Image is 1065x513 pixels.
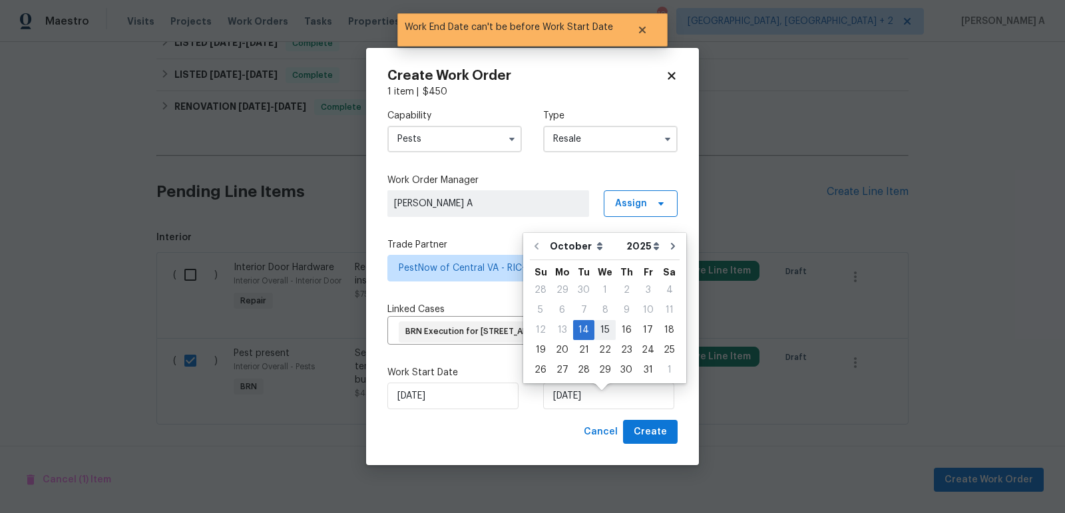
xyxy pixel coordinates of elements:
[387,238,678,252] label: Trade Partner
[551,280,573,300] div: Mon Sep 29 2025
[551,320,573,340] div: Mon Oct 13 2025
[530,320,551,340] div: Sun Oct 12 2025
[637,341,659,359] div: 24
[594,360,616,380] div: Wed Oct 29 2025
[546,236,623,256] select: Month
[616,321,637,339] div: 16
[504,131,520,147] button: Show options
[616,280,637,300] div: Thu Oct 02 2025
[530,280,551,300] div: Sun Sep 28 2025
[598,267,612,277] abbr: Wednesday
[543,126,678,152] input: Select...
[530,300,551,320] div: Sun Oct 05 2025
[551,360,573,380] div: Mon Oct 27 2025
[620,267,633,277] abbr: Thursday
[573,341,594,359] div: 21
[659,300,680,320] div: Sat Oct 11 2025
[644,267,653,277] abbr: Friday
[399,261,647,275] span: PestNow of Central VA - RIC-S
[543,109,678,122] label: Type
[584,424,618,440] span: Cancel
[551,281,573,299] div: 29
[616,340,637,360] div: Thu Oct 23 2025
[594,340,616,360] div: Wed Oct 22 2025
[578,420,623,444] button: Cancel
[659,280,680,300] div: Sat Oct 04 2025
[659,361,680,379] div: 1
[594,321,616,339] div: 15
[387,109,522,122] label: Capability
[573,360,594,380] div: Tue Oct 28 2025
[530,340,551,360] div: Sun Oct 19 2025
[659,320,680,340] div: Sat Oct 18 2025
[660,131,676,147] button: Show options
[551,300,573,320] div: Mon Oct 06 2025
[616,281,637,299] div: 2
[551,361,573,379] div: 27
[637,320,659,340] div: Fri Oct 17 2025
[637,321,659,339] div: 17
[530,321,551,339] div: 12
[578,267,590,277] abbr: Tuesday
[543,383,674,409] input: M/D/YYYY
[637,361,659,379] div: 31
[387,303,445,316] span: Linked Cases
[387,126,522,152] input: Select...
[637,301,659,319] div: 10
[394,197,582,210] span: [PERSON_NAME] A
[616,341,637,359] div: 23
[573,300,594,320] div: Tue Oct 07 2025
[637,340,659,360] div: Fri Oct 24 2025
[616,301,637,319] div: 9
[573,301,594,319] div: 7
[659,321,680,339] div: 18
[530,341,551,359] div: 19
[573,281,594,299] div: 30
[663,233,683,259] button: Go to next month
[530,281,551,299] div: 28
[594,280,616,300] div: Wed Oct 01 2025
[616,320,637,340] div: Thu Oct 16 2025
[573,340,594,360] div: Tue Oct 21 2025
[530,361,551,379] div: 26
[637,360,659,380] div: Fri Oct 31 2025
[387,366,522,379] label: Work Start Date
[573,320,594,340] div: Tue Oct 14 2025
[594,281,616,299] div: 1
[594,361,616,379] div: 29
[399,321,574,343] div: BRN Execution for [STREET_ADDRESS]
[405,326,562,337] span: BRN Execution for [STREET_ADDRESS]
[623,236,663,256] select: Year
[663,267,676,277] abbr: Saturday
[387,383,519,409] input: M/D/YYYY
[594,301,616,319] div: 8
[616,361,637,379] div: 30
[387,174,678,187] label: Work Order Manager
[534,267,547,277] abbr: Sunday
[594,341,616,359] div: 22
[659,281,680,299] div: 4
[620,17,664,43] button: Close
[530,360,551,380] div: Sun Oct 26 2025
[551,321,573,339] div: 13
[387,85,678,98] div: 1 item |
[397,13,620,41] span: Work End Date can't be before Work Start Date
[527,233,546,259] button: Go to previous month
[387,69,666,83] h2: Create Work Order
[551,340,573,360] div: Mon Oct 20 2025
[551,301,573,319] div: 6
[573,280,594,300] div: Tue Sep 30 2025
[530,301,551,319] div: 5
[637,280,659,300] div: Fri Oct 03 2025
[659,340,680,360] div: Sat Oct 25 2025
[551,341,573,359] div: 20
[616,360,637,380] div: Thu Oct 30 2025
[555,267,570,277] abbr: Monday
[573,321,594,339] div: 14
[637,281,659,299] div: 3
[634,424,667,440] span: Create
[659,360,680,380] div: Sat Nov 01 2025
[594,320,616,340] div: Wed Oct 15 2025
[616,300,637,320] div: Thu Oct 09 2025
[623,420,678,444] button: Create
